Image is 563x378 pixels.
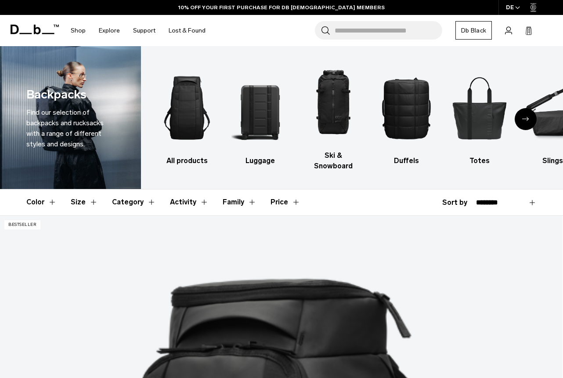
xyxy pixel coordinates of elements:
img: Db [159,65,216,151]
h3: Luggage [231,156,289,166]
a: Db All products [159,65,216,166]
a: Db Luggage [231,65,289,166]
p: Bestseller [4,220,40,229]
h3: All products [159,156,216,166]
a: Support [133,15,155,46]
nav: Main Navigation [64,15,212,46]
li: 1 / 10 [159,65,216,166]
li: 5 / 10 [451,65,508,166]
a: Db Black [455,21,492,40]
img: Db [304,59,362,146]
button: Toggle Price [271,189,300,215]
a: 10% OFF YOUR FIRST PURCHASE FOR DB [DEMOGRAPHIC_DATA] MEMBERS [178,4,385,11]
button: Toggle Filter [26,189,57,215]
button: Toggle Filter [112,189,156,215]
li: 2 / 10 [231,65,289,166]
span: Find our selection of backpacks and rucksacks with a range of different styles and designs. [26,108,104,148]
a: Explore [99,15,120,46]
li: 3 / 10 [304,59,362,171]
h3: Totes [451,156,508,166]
a: Lost & Found [169,15,206,46]
button: Toggle Filter [170,189,209,215]
a: Shop [71,15,86,46]
div: Next slide [515,108,537,130]
img: Db [451,65,508,151]
h1: Backpacks [26,86,87,104]
img: Db [231,65,289,151]
h3: Duffels [378,156,435,166]
a: Db Totes [451,65,508,166]
img: Db [378,65,435,151]
button: Toggle Filter [223,189,256,215]
a: Db Ski & Snowboard [304,59,362,171]
li: 4 / 10 [378,65,435,166]
a: Db Duffels [378,65,435,166]
button: Toggle Filter [71,189,98,215]
h3: Ski & Snowboard [304,150,362,171]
